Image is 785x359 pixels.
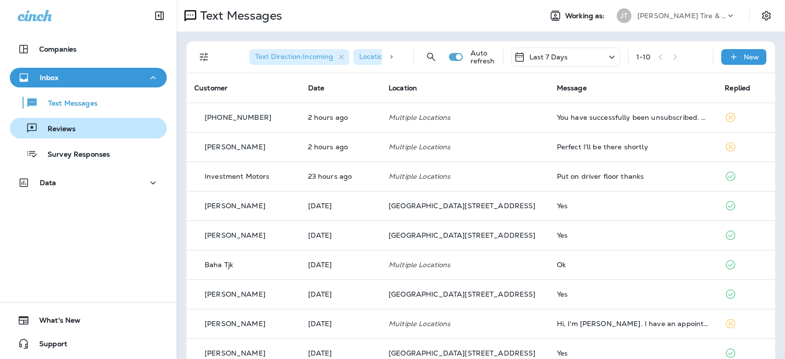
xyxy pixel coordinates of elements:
div: Put on driver floor thanks [557,172,709,180]
p: [PERSON_NAME] [205,231,265,239]
button: Data [10,173,167,193]
div: Ok [557,261,709,269]
button: Inbox [10,68,167,87]
p: Multiple Locations [389,172,541,180]
span: [GEOGRAPHIC_DATA][STREET_ADDRESS] [389,349,536,358]
div: Text Direction:Incoming [249,49,349,65]
p: [PERSON_NAME] [205,349,265,357]
p: Reviews [38,125,76,134]
p: Multiple Locations [389,261,541,269]
span: [GEOGRAPHIC_DATA][STREET_ADDRESS] [389,231,536,240]
p: Aug 14, 2025 11:48 AM [308,202,373,210]
button: Search Messages [421,47,441,67]
div: Yes [557,231,709,239]
button: Reviews [10,118,167,138]
button: Support [10,334,167,354]
p: [PERSON_NAME] [205,202,265,210]
p: [PHONE_NUMBER] [205,113,271,121]
div: JT [617,8,631,23]
p: Baha Tjk [205,261,233,269]
p: [PERSON_NAME] [205,320,265,328]
p: [PERSON_NAME] Tire & Auto [637,12,726,20]
p: New [744,53,759,61]
p: Inbox [40,74,58,82]
span: What's New [29,316,80,328]
p: Aug 13, 2025 12:47 PM [308,290,373,298]
button: Collapse Sidebar [146,6,173,26]
p: Multiple Locations [389,143,541,151]
div: Location:[GEOGRAPHIC_DATA][STREET_ADDRESS] [353,49,530,65]
div: You have successfully been unsubscribed. You will not receive any more messages from this number.... [557,113,709,121]
button: What's New [10,310,167,330]
p: Aug 15, 2025 03:25 PM [308,113,373,121]
p: Investment Motors [205,172,269,180]
p: Text Messages [196,8,282,23]
span: Location [389,83,417,92]
p: Data [40,179,56,187]
p: Text Messages [38,99,98,109]
p: Multiple Locations [389,113,541,121]
span: Location : [GEOGRAPHIC_DATA][STREET_ADDRESS] [359,52,534,61]
p: Aug 15, 2025 02:40 PM [308,143,373,151]
p: Multiple Locations [389,320,541,328]
span: Support [29,340,67,352]
p: Aug 13, 2025 08:01 AM [308,320,373,328]
div: Hi, I'm Steven. I have an appointment at my son's school. I'll arrive at 10. [557,320,709,328]
span: Date [308,83,325,92]
span: Text Direction : Incoming [255,52,333,61]
button: Settings [758,7,775,25]
p: Aug 14, 2025 10:28 AM [308,231,373,239]
span: [GEOGRAPHIC_DATA][STREET_ADDRESS] [389,201,536,210]
p: [PERSON_NAME] [205,143,265,151]
div: Yes [557,202,709,210]
span: Replied [725,83,750,92]
span: Message [557,83,587,92]
div: Yes [557,349,709,357]
div: Yes [557,290,709,298]
button: Text Messages [10,92,167,113]
p: Survey Responses [38,150,110,160]
button: Survey Responses [10,143,167,164]
p: Companies [39,45,77,53]
span: Customer [194,83,228,92]
button: Companies [10,39,167,59]
p: Aug 11, 2025 02:51 PM [308,349,373,357]
p: Aug 13, 2025 05:42 PM [308,261,373,269]
button: Filters [194,47,214,67]
p: [PERSON_NAME] [205,290,265,298]
p: Aug 14, 2025 06:08 PM [308,172,373,180]
div: Perfect I'll be there shortly [557,143,709,151]
span: [GEOGRAPHIC_DATA][STREET_ADDRESS] [389,290,536,299]
p: Last 7 Days [529,53,568,61]
div: 1 - 10 [636,53,651,61]
p: Auto refresh [471,49,495,65]
span: Working as: [565,12,607,20]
